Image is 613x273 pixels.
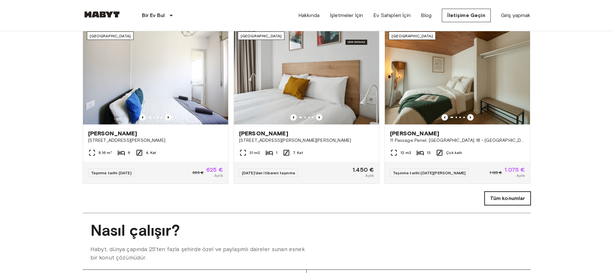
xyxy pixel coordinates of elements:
font: 1.450 € [353,166,374,173]
font: 4. Kat [146,150,156,155]
button: Önceki görüntü [316,114,322,121]
button: Önceki görüntü [467,114,474,121]
font: Aylık [214,173,223,178]
font: Nasıl çalışır? [90,221,180,240]
a: Tüm konumlar [485,192,531,205]
font: Aylık [365,173,374,178]
a: Blog [421,12,432,19]
font: Giriş yapmak [501,12,531,18]
font: İşletmeler İçin [330,12,363,18]
font: 13 [427,150,431,155]
font: m² [107,150,112,155]
img: FR-18-011-001-012 ünitesinin pazarlama resmi [385,28,530,124]
font: [PERSON_NAME] [88,130,137,137]
font: İletişime Geçin [447,12,485,18]
button: Önceki görüntü [441,114,448,121]
a: ES-15-102-734-001 ünitesinin pazarlama resmiÖnceki görüntüÖnceki görüntü[GEOGRAPHIC_DATA][PERSON_... [234,27,379,184]
a: İletişime Geçin [442,9,490,22]
a: Ev Sahipleri İçin [373,12,411,19]
a: İşletmeler İçin [330,12,363,19]
font: 7. Kat [293,150,303,155]
a: Giriş yapmak [501,12,531,19]
font: m2 [405,150,411,155]
font: [STREET_ADDRESS][PERSON_NAME][PERSON_NAME] [239,138,351,143]
font: 625 € [206,166,223,173]
font: [PERSON_NAME] [390,130,439,137]
font: Hakkında [298,12,320,18]
img: ES-15-102-734-001 ünitesinin pazarlama resmi [234,28,379,124]
img: Habyt [83,11,121,18]
button: Önceki görüntü [139,114,146,121]
font: Çok katlı [446,150,462,155]
font: [GEOGRAPHIC_DATA] [241,33,282,38]
font: 1 [276,150,277,155]
font: 6 [128,150,130,155]
font: 1.125 € [489,170,502,175]
font: 1.075 € [505,166,525,173]
font: m2 [254,150,260,155]
font: Taşınma tarihi [DATE] [91,170,132,175]
font: [GEOGRAPHIC_DATA] [90,33,131,38]
button: Önceki görüntü [290,114,297,121]
font: Blog [421,12,432,18]
font: Habyt, dünya çapında 25'ten fazla şehirde özel ve paylaşımlı daireler sunan esnek bir konut çözüm... [90,246,305,261]
font: Tüm konumlar [490,195,525,201]
font: Ev Sahipleri İçin [373,12,411,18]
font: 12 [400,150,404,155]
font: Taşınma tarihi [DATE][PERSON_NAME] [393,170,466,175]
font: [PERSON_NAME] [239,130,288,137]
font: Aylık [516,173,525,178]
a: IT-14-111-001-006 ünitesinin pazarlama resmiÖnceki görüntüÖnceki görüntü[GEOGRAPHIC_DATA][PERSON_... [83,27,228,184]
font: [STREET_ADDRESS][PERSON_NAME] [88,138,165,143]
font: [DATE]'dan itibaren taşınma [242,170,295,175]
font: 31 [249,150,253,155]
font: 8.16 [98,150,106,155]
a: Hakkında [298,12,320,19]
a: FR-18-011-001-012 ünitesinin pazarlama resmiÖnceki görüntüÖnceki görüntü[GEOGRAPHIC_DATA][PERSON_... [385,27,530,184]
font: Bir Ev Bul [142,12,165,18]
img: IT-14-111-001-006 ünitesinin pazarlama resmi [83,28,228,124]
font: 655 € [192,170,204,175]
font: [GEOGRAPHIC_DATA] [392,33,433,38]
button: Önceki görüntü [165,114,172,121]
font: 11 Passage Penel, [GEOGRAPHIC_DATA] 18 - [GEOGRAPHIC_DATA] [390,138,530,143]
